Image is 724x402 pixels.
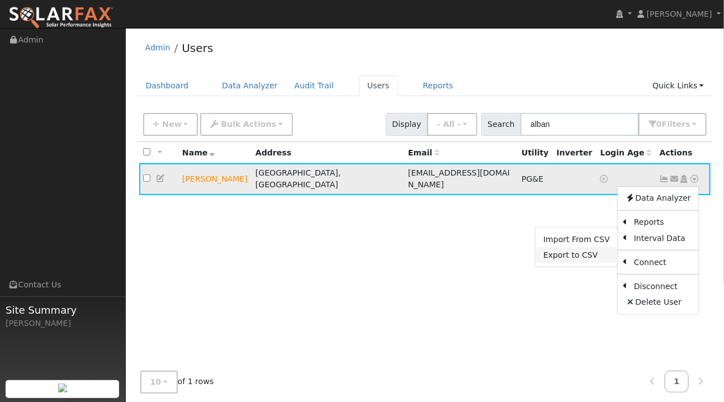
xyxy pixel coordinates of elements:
div: [PERSON_NAME] [6,318,120,329]
button: - All - [427,113,477,136]
a: Users [182,41,213,55]
a: Admin [145,43,171,52]
a: Interval Data [626,230,699,246]
span: New [162,120,181,129]
img: retrieve [58,384,67,392]
div: Address [255,147,400,159]
a: No login access [600,174,611,183]
input: Search [520,113,639,136]
div: Actions [660,147,707,159]
span: of 1 rows [140,371,214,394]
div: Inverter [557,147,593,159]
span: Days since last login [600,148,652,157]
span: [PERSON_NAME] [647,10,712,18]
button: 0Filters [638,113,707,136]
span: Email [408,148,439,157]
a: Edit User [156,174,166,183]
a: Other actions [690,173,700,185]
a: Login As [679,174,689,183]
span: Display [386,113,428,136]
a: Data Analyzer [618,191,699,206]
div: Utility [522,147,549,159]
span: [EMAIL_ADDRESS][DOMAIN_NAME] [408,168,510,189]
a: Dashboard [138,75,197,96]
a: brynn68@gmail.com [670,173,680,185]
span: Search [481,113,521,136]
a: Export to CSV [536,247,618,263]
a: Users [359,75,398,96]
a: Delete User [618,295,699,310]
a: Quick Links [644,75,712,96]
a: Audit Trail [286,75,342,96]
a: Reports [415,75,462,96]
td: Lead [178,163,252,195]
span: Site Summary [6,302,120,318]
a: Show Graph [660,174,670,183]
a: 1 [665,371,689,392]
span: PG&E [522,174,543,183]
img: SolarFax [8,6,113,30]
a: Reports [626,215,699,230]
td: [GEOGRAPHIC_DATA], [GEOGRAPHIC_DATA] [252,163,404,195]
a: Data Analyzer [214,75,286,96]
button: 10 [140,371,178,394]
span: s [685,120,690,129]
a: Disconnect [626,278,699,294]
span: 10 [150,377,162,386]
a: Connect [626,254,699,270]
span: Name [182,148,215,157]
span: Bulk Actions [221,120,276,129]
span: Filter [662,120,690,129]
button: New [143,113,198,136]
a: Import From CSV [536,231,618,247]
button: Bulk Actions [200,113,292,136]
